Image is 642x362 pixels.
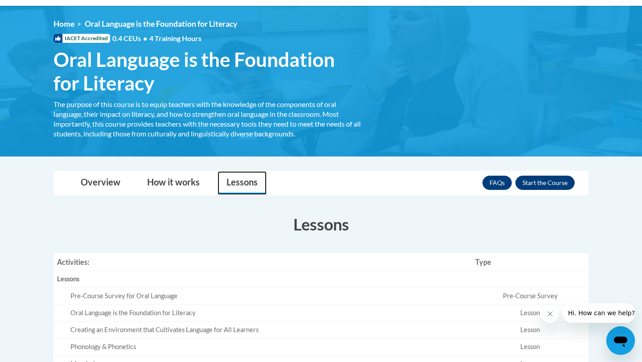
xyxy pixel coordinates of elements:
span: • [143,34,147,42]
a: FAQs [482,176,512,190]
div: Creating an Environment that Cultivates Language for All Learners [70,325,468,335]
td: Pre-Course Survey [472,288,588,305]
div: The purpose of this course is to equip teachers with the knowledge of the components of oral lang... [53,99,361,139]
h3: Lessons [53,213,588,235]
div: Pre-Course Survey for Oral Language [70,292,468,301]
div: Oral Language is the Foundation for Literacy [70,309,468,318]
iframe: Message from company [563,303,635,323]
span: 0.4 CEUs [112,33,202,43]
iframe: Close message [541,305,559,323]
iframe: Button to launch messaging window [606,326,635,355]
td: Lesson [472,339,588,356]
td: Lesson [472,322,588,339]
th: Type [472,253,588,271]
div: Lessons [57,275,468,284]
a: Home [53,19,74,29]
a: Overview [72,171,129,195]
span: 4 Training Hours [149,34,202,42]
a: How it works [138,171,209,195]
th: Activities: [53,253,472,271]
span: Oral Language is the Foundation for Literacy [53,48,361,95]
div: Phonology & Phonetics [70,342,468,352]
td: Lesson [472,305,588,322]
button: Enroll [515,176,575,190]
a: Lessons [218,171,267,195]
span: Oral Language is the Foundation for Literacy [85,19,237,29]
span: IACET Accredited [53,34,110,43]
